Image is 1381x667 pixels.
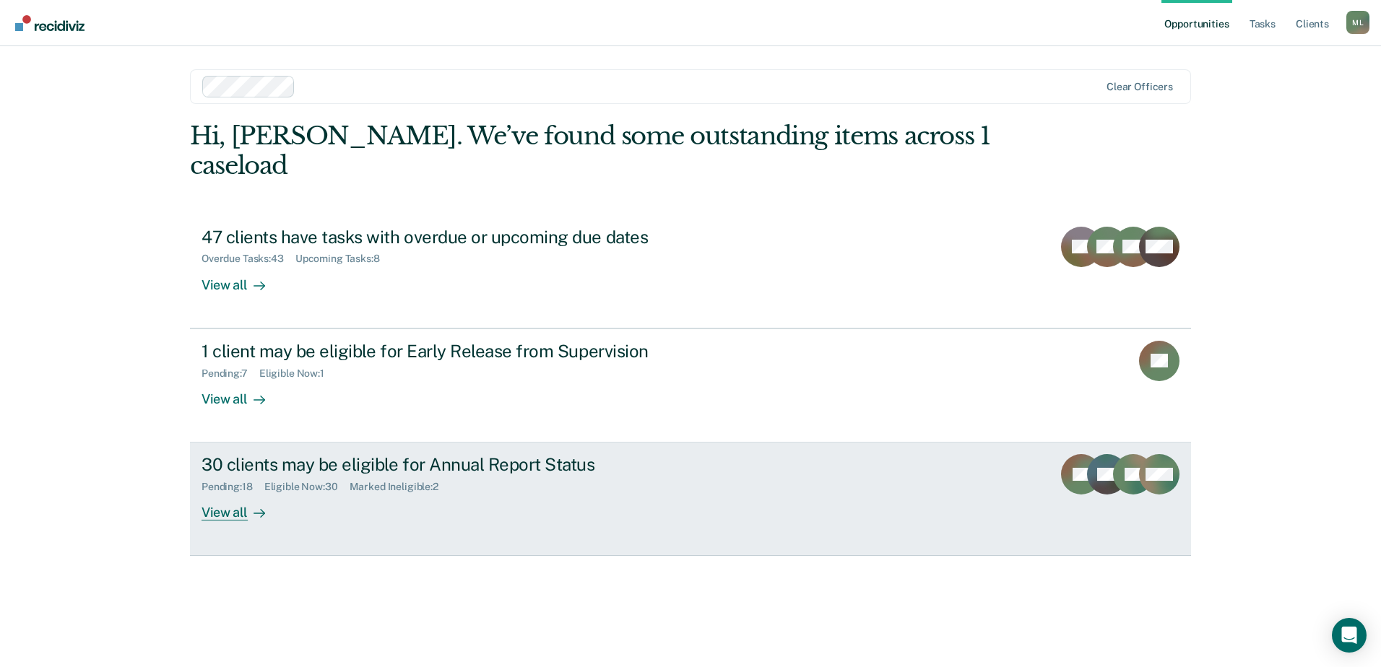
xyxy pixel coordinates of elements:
a: 30 clients may be eligible for Annual Report StatusPending:18Eligible Now:30Marked Ineligible:2Vi... [190,443,1191,556]
a: 1 client may be eligible for Early Release from SupervisionPending:7Eligible Now:1View all [190,328,1191,443]
div: Eligible Now : 30 [264,481,350,493]
div: Eligible Now : 1 [259,367,336,380]
div: M L [1346,11,1369,34]
div: View all [202,493,282,521]
div: View all [202,265,282,293]
div: 47 clients have tasks with overdue or upcoming due dates [202,227,709,248]
div: Open Intercom Messenger [1332,618,1367,653]
div: Pending : 18 [202,481,264,493]
div: 1 client may be eligible for Early Release from Supervision [202,341,709,362]
div: View all [202,379,282,407]
div: Marked Ineligible : 2 [350,481,450,493]
div: Pending : 7 [202,367,259,380]
div: Hi, [PERSON_NAME]. We’ve found some outstanding items across 1 caseload [190,121,991,180]
div: Upcoming Tasks : 8 [295,253,391,265]
a: 47 clients have tasks with overdue or upcoming due datesOverdue Tasks:43Upcoming Tasks:8View all [190,215,1191,328]
div: Overdue Tasks : 43 [202,253,295,265]
div: 30 clients may be eligible for Annual Report Status [202,454,709,475]
button: Profile dropdown button [1346,11,1369,34]
img: Recidiviz [15,15,85,31]
div: Clear officers [1107,81,1173,93]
